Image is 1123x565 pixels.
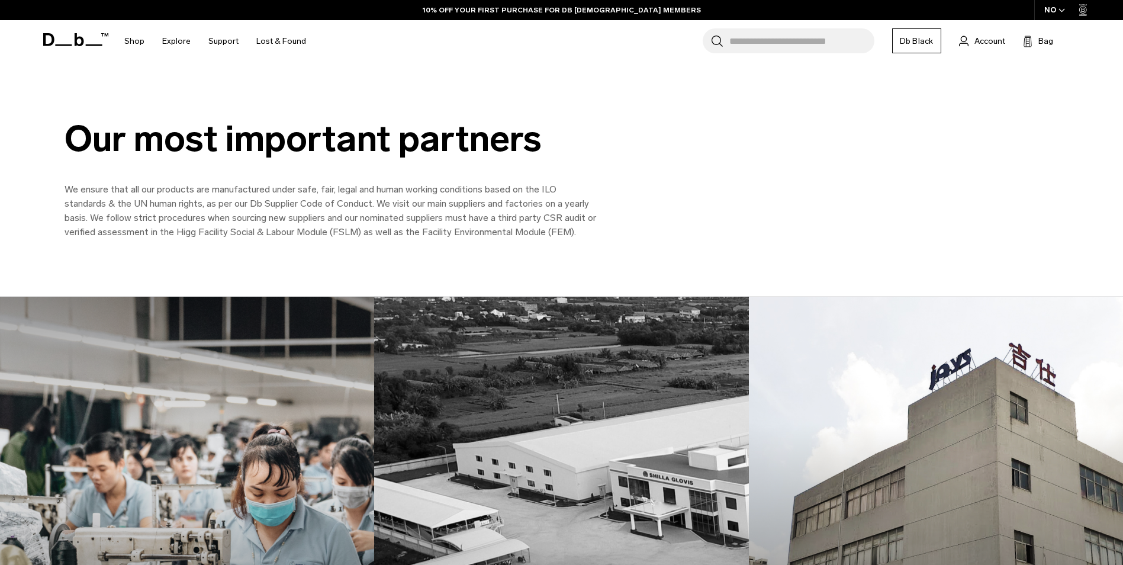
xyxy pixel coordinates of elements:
[1023,34,1053,48] button: Bag
[1038,35,1053,47] span: Bag
[959,34,1005,48] a: Account
[65,119,597,159] div: Our most important partners
[423,5,701,15] a: 10% OFF YOUR FIRST PURCHASE FOR DB [DEMOGRAPHIC_DATA] MEMBERS
[162,20,191,62] a: Explore
[208,20,239,62] a: Support
[65,182,597,239] p: We ensure that all our products are manufactured under safe, fair, legal and human working condit...
[974,35,1005,47] span: Account
[256,20,306,62] a: Lost & Found
[115,20,315,62] nav: Main Navigation
[892,28,941,53] a: Db Black
[124,20,144,62] a: Shop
